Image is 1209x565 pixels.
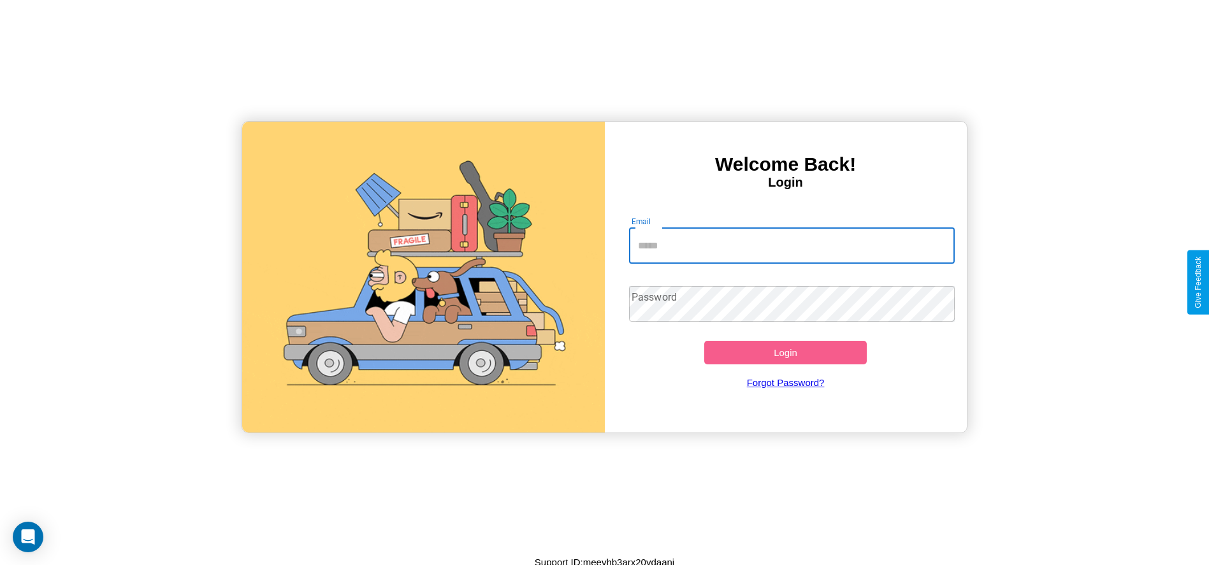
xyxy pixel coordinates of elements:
[704,341,867,364] button: Login
[632,216,651,227] label: Email
[605,154,967,175] h3: Welcome Back!
[242,122,604,433] img: gif
[605,175,967,190] h4: Login
[1194,257,1203,308] div: Give Feedback
[13,522,43,552] div: Open Intercom Messenger
[623,364,948,401] a: Forgot Password?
